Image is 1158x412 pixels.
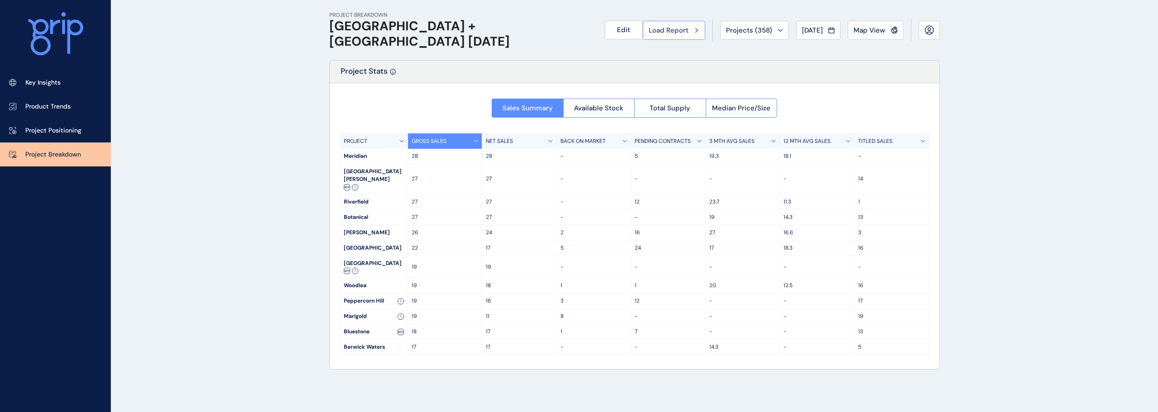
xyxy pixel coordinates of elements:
[858,175,925,183] p: 14
[650,104,690,113] span: Total Supply
[486,175,553,183] p: 27
[796,21,840,40] button: [DATE]
[709,229,776,237] p: 27
[412,343,479,351] p: 17
[783,282,850,289] p: 12.5
[340,340,408,355] div: Berwick Waters
[340,355,408,370] div: [PERSON_NAME]
[340,164,408,194] div: [GEOGRAPHIC_DATA][PERSON_NAME]
[340,256,408,278] div: [GEOGRAPHIC_DATA]
[706,99,778,118] button: Median Price/Size
[858,359,925,366] p: 1
[560,263,627,271] p: -
[635,263,702,271] p: -
[412,137,446,145] p: GROSS SALES
[783,297,850,305] p: -
[617,25,630,34] span: Edit
[605,20,643,39] button: Edit
[783,313,850,320] p: -
[720,21,789,40] button: Projects (358)
[858,229,925,237] p: 3
[329,19,594,49] h1: [GEOGRAPHIC_DATA] + [GEOGRAPHIC_DATA] [DATE]
[858,137,892,145] p: TITLED SALES
[574,104,623,113] span: Available Stock
[412,198,479,206] p: 27
[783,213,850,221] p: 14.3
[709,313,776,320] p: -
[709,328,776,336] p: -
[340,309,408,324] div: Marigold
[783,263,850,271] p: -
[340,278,408,293] div: Woodlea
[858,198,925,206] p: 1
[560,282,627,289] p: 1
[858,282,925,289] p: 16
[486,137,513,145] p: NET SALES
[858,213,925,221] p: 13
[709,244,776,252] p: 17
[858,313,925,320] p: 19
[858,152,925,160] p: -
[412,175,479,183] p: 27
[709,359,776,366] p: -
[344,137,367,145] p: PROJECT
[340,149,408,164] div: Meridian
[560,213,627,221] p: -
[635,297,702,305] p: 12
[412,244,479,252] p: 22
[858,297,925,305] p: 17
[709,282,776,289] p: 20
[412,297,479,305] p: 19
[560,328,627,336] p: 1
[783,152,850,160] p: 18.1
[412,213,479,221] p: 27
[412,282,479,289] p: 19
[486,213,553,221] p: 27
[560,244,627,252] p: 5
[635,343,702,351] p: -
[783,175,850,183] p: -
[25,126,81,135] p: Project Positioning
[486,328,553,336] p: 17
[486,282,553,289] p: 18
[412,229,479,237] p: 26
[412,152,479,160] p: 28
[560,297,627,305] p: 3
[709,152,776,160] p: 19.3
[340,194,408,209] div: Riverfield
[802,26,823,35] span: [DATE]
[848,21,904,40] button: Map View
[341,66,388,83] p: Project Stats
[649,26,688,35] span: Load Report
[486,313,553,320] p: 11
[486,152,553,160] p: 28
[635,137,691,145] p: PENDING CONTRACTS
[560,198,627,206] p: -
[486,343,553,351] p: 17
[783,328,850,336] p: -
[709,297,776,305] p: -
[486,198,553,206] p: 27
[709,213,776,221] p: 19
[412,313,479,320] p: 19
[783,343,850,351] p: -
[560,359,627,366] p: -
[635,152,702,160] p: 5
[563,99,635,118] button: Available Stock
[340,324,408,339] div: Bluestone
[783,359,850,366] p: -
[635,282,702,289] p: 1
[412,328,479,336] p: 18
[486,359,553,366] p: 16
[329,11,594,19] p: PROJECT BREAKDOWN
[709,343,776,351] p: 14.3
[858,263,925,271] p: -
[25,78,61,87] p: Key Insights
[643,21,705,40] button: Load Report
[858,328,925,336] p: 13
[858,244,925,252] p: 16
[854,26,885,35] span: Map View
[635,213,702,221] p: -
[709,175,776,183] p: -
[783,198,850,206] p: 11.3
